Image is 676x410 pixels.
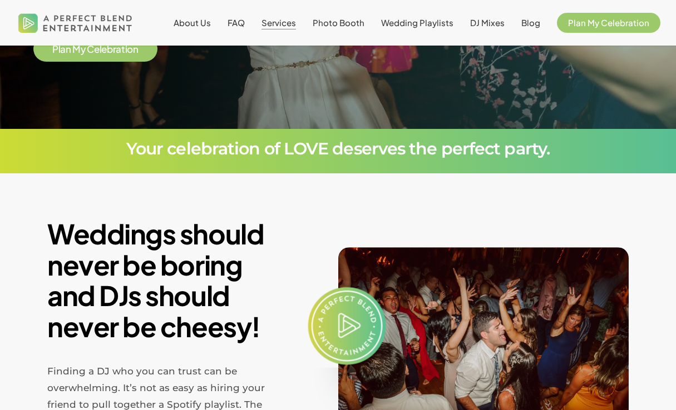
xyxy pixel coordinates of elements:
span: r [113,44,116,54]
span: y [81,44,86,54]
a: FAQ [228,18,245,27]
span: Services [261,17,296,28]
h3: Your celebration of LOVE deserves the perfect party. [33,141,643,157]
a: Services [261,18,296,27]
span: DJ Mixes [470,17,505,28]
a: Wedding Playlists [381,18,453,27]
span: Plan My Celebration [568,17,649,28]
b: Weddings should never be boring and DJs should never be cheesy! [47,217,264,343]
a: About Us [174,18,211,27]
span: M [72,44,81,54]
a: DJ Mixes [470,18,505,27]
a: Blog [521,18,540,27]
span: Wedding Playlists [381,17,453,28]
span: e [101,44,107,54]
span: C [87,44,94,54]
a: Photo Booth [313,18,364,27]
a: Plan My Celebration [557,18,660,27]
span: b [107,44,113,54]
span: n [133,44,139,54]
span: i [125,44,127,54]
span: n [66,44,71,54]
span: Photo Booth [313,17,364,28]
span: e [94,44,100,54]
a: Plan My Celebration [52,44,139,54]
span: FAQ [228,17,245,28]
img: A Perfect Blend Entertainment [16,4,135,41]
span: About Us [174,17,211,28]
span: o [127,44,133,54]
span: Blog [521,17,540,28]
span: l [100,44,102,54]
span: l [58,44,61,54]
span: a [60,44,66,54]
span: P [52,44,58,54]
span: a [116,44,121,54]
span: t [121,44,125,54]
